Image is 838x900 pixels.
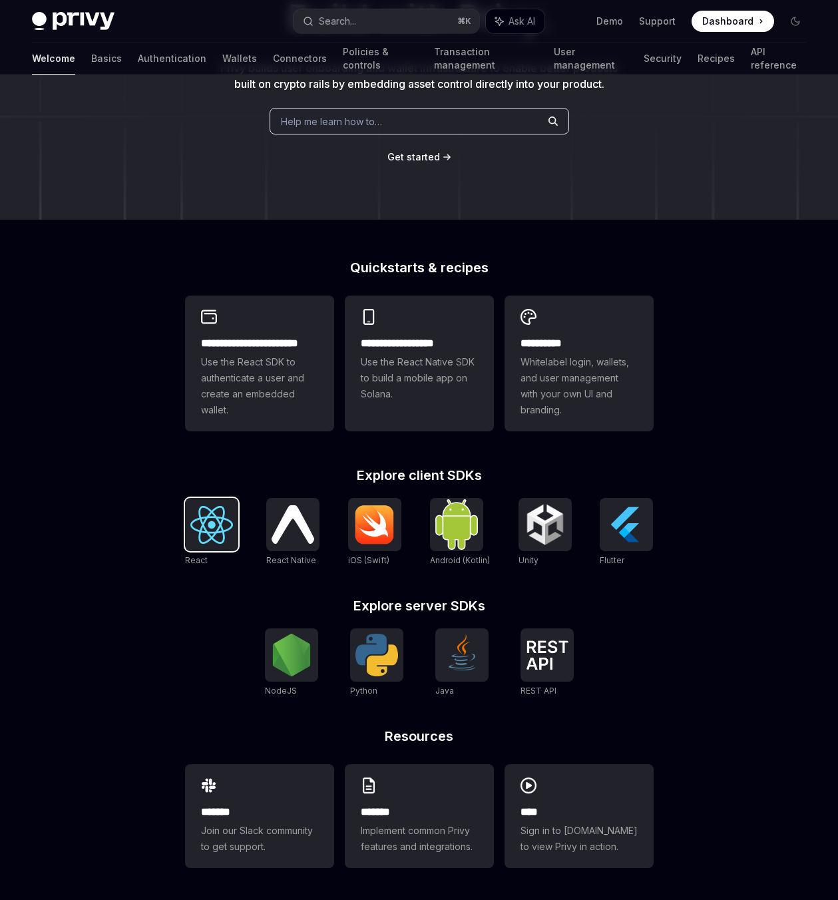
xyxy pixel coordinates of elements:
span: Help me learn how to… [281,114,382,128]
span: Join our Slack community to get support. [201,823,318,855]
a: Authentication [138,43,206,75]
a: User management [554,43,628,75]
span: Java [435,686,454,696]
span: Flutter [600,555,624,565]
a: **** **Implement common Privy features and integrations. [345,764,494,868]
a: Welcome [32,43,75,75]
span: Get started [387,151,440,162]
span: Python [350,686,377,696]
a: Support [639,15,676,28]
span: iOS (Swift) [348,555,389,565]
a: REST APIREST API [521,628,574,698]
a: Recipes [698,43,735,75]
a: Connectors [273,43,327,75]
img: React [190,506,233,544]
a: Get started [387,150,440,164]
button: Ask AI [486,9,544,33]
a: JavaJava [435,628,489,698]
span: Use the React Native SDK to build a mobile app on Solana. [361,354,478,402]
a: **** **Join our Slack community to get support. [185,764,334,868]
button: Search...⌘K [294,9,479,33]
a: FlutterFlutter [600,498,653,567]
span: Ask AI [509,15,535,28]
a: **** *****Whitelabel login, wallets, and user management with your own UI and branding. [505,296,654,431]
a: ****Sign in to [DOMAIN_NAME] to view Privy in action. [505,764,654,868]
span: Unity [519,555,538,565]
img: Android (Kotlin) [435,499,478,549]
img: REST API [526,640,568,670]
h2: Explore client SDKs [185,469,654,482]
a: Transaction management [434,43,538,75]
a: PythonPython [350,628,403,698]
img: iOS (Swift) [353,505,396,545]
span: ⌘ K [457,16,471,27]
a: ReactReact [185,498,238,567]
a: Wallets [222,43,257,75]
span: Sign in to [DOMAIN_NAME] to view Privy in action. [521,823,638,855]
span: REST API [521,686,556,696]
a: Policies & controls [343,43,418,75]
a: Dashboard [692,11,774,32]
h2: Quickstarts & recipes [185,261,654,274]
span: React [185,555,208,565]
span: NodeJS [265,686,297,696]
img: Java [441,634,483,676]
h2: Resources [185,730,654,743]
span: Dashboard [702,15,753,28]
img: Flutter [605,503,648,546]
img: NodeJS [270,634,313,676]
a: UnityUnity [519,498,572,567]
img: dark logo [32,12,114,31]
div: Search... [319,13,356,29]
a: React NativeReact Native [266,498,319,567]
a: **** **** **** ***Use the React Native SDK to build a mobile app on Solana. [345,296,494,431]
a: Basics [91,43,122,75]
h2: Explore server SDKs [185,599,654,612]
span: Android (Kotlin) [430,555,490,565]
img: Unity [524,503,566,546]
span: Use the React SDK to authenticate a user and create an embedded wallet. [201,354,318,418]
a: Security [644,43,682,75]
a: iOS (Swift)iOS (Swift) [348,498,401,567]
span: Implement common Privy features and integrations. [361,823,478,855]
button: Toggle dark mode [785,11,806,32]
img: Python [355,634,398,676]
a: Demo [596,15,623,28]
a: API reference [751,43,806,75]
img: React Native [272,505,314,543]
a: Android (Kotlin)Android (Kotlin) [430,498,490,567]
span: React Native [266,555,316,565]
span: Whitelabel login, wallets, and user management with your own UI and branding. [521,354,638,418]
a: NodeJSNodeJS [265,628,318,698]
